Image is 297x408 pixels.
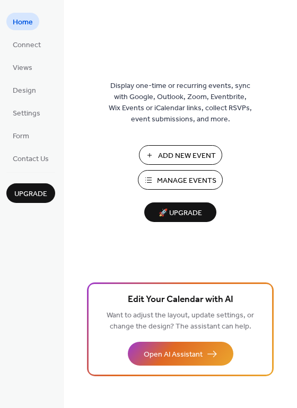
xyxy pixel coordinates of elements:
[138,170,223,190] button: Manage Events
[14,189,47,200] span: Upgrade
[6,58,39,76] a: Views
[139,145,222,165] button: Add New Event
[6,13,39,30] a: Home
[6,149,55,167] a: Contact Us
[6,183,55,203] button: Upgrade
[109,81,252,125] span: Display one-time or recurring events, sync with Google, Outlook, Zoom, Eventbrite, Wix Events or ...
[6,81,42,99] a: Design
[157,175,216,187] span: Manage Events
[144,349,203,360] span: Open AI Assistant
[13,85,36,96] span: Design
[13,40,41,51] span: Connect
[128,342,233,366] button: Open AI Assistant
[6,104,47,121] a: Settings
[151,206,210,220] span: 🚀 Upgrade
[13,63,32,74] span: Views
[13,154,49,165] span: Contact Us
[144,202,216,222] button: 🚀 Upgrade
[6,36,47,53] a: Connect
[13,108,40,119] span: Settings
[6,127,36,144] a: Form
[158,150,216,162] span: Add New Event
[128,292,233,307] span: Edit Your Calendar with AI
[13,131,29,142] span: Form
[107,308,254,334] span: Want to adjust the layout, update settings, or change the design? The assistant can help.
[13,17,33,28] span: Home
